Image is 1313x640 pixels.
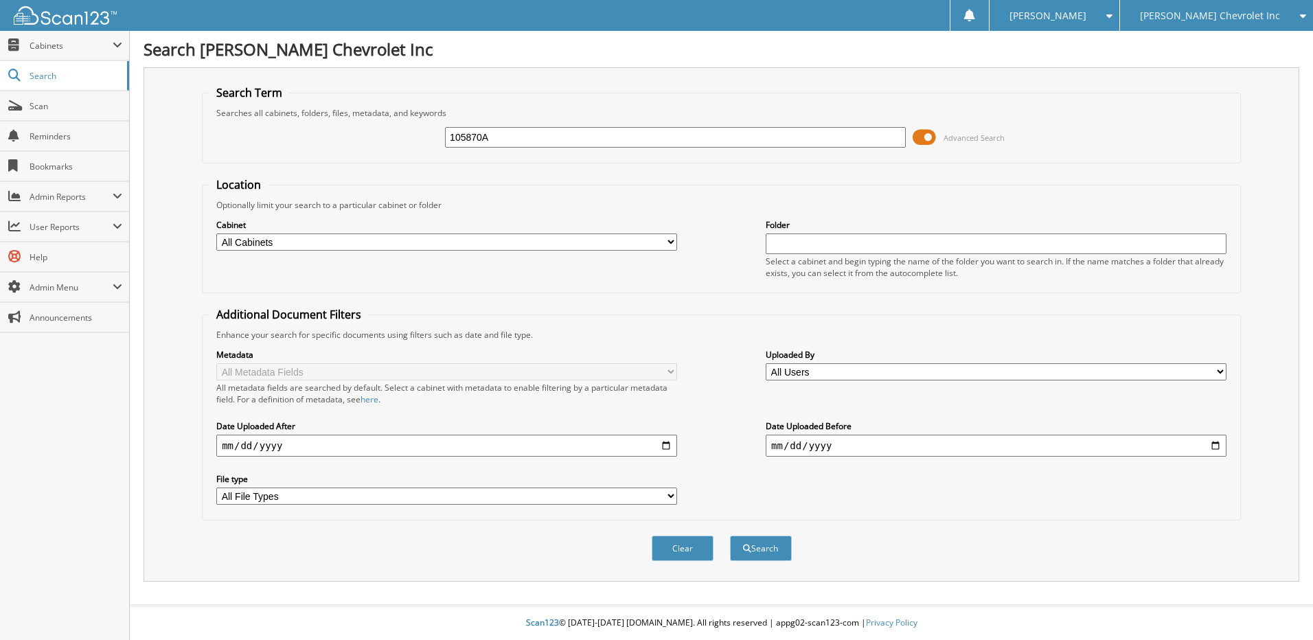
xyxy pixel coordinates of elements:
span: Bookmarks [30,161,122,172]
label: Cabinet [216,219,677,231]
img: scan123-logo-white.svg [14,6,117,25]
span: [PERSON_NAME] Chevrolet Inc [1140,12,1280,20]
legend: Location [209,177,268,192]
div: All metadata fields are searched by default. Select a cabinet with metadata to enable filtering b... [216,382,677,405]
span: [PERSON_NAME] [1009,12,1086,20]
a: Privacy Policy [866,617,917,628]
div: © [DATE]-[DATE] [DOMAIN_NAME]. All rights reserved | appg02-scan123-com | [130,606,1313,640]
span: Reminders [30,130,122,142]
iframe: Chat Widget [1244,574,1313,640]
a: here [361,393,378,405]
span: Scan [30,100,122,112]
span: Admin Reports [30,191,113,203]
legend: Search Term [209,85,289,100]
label: Metadata [216,349,677,361]
div: Searches all cabinets, folders, files, metadata, and keywords [209,107,1233,119]
span: Advanced Search [944,133,1005,143]
span: Announcements [30,312,122,323]
label: File type [216,473,677,485]
input: end [766,435,1226,457]
span: Admin Menu [30,282,113,293]
label: Date Uploaded After [216,420,677,432]
label: Uploaded By [766,349,1226,361]
span: User Reports [30,221,113,233]
h1: Search [PERSON_NAME] Chevrolet Inc [144,38,1299,60]
button: Clear [652,536,713,561]
div: Select a cabinet and begin typing the name of the folder you want to search in. If the name match... [766,255,1226,279]
label: Date Uploaded Before [766,420,1226,432]
legend: Additional Document Filters [209,307,368,322]
span: Help [30,251,122,263]
div: Optionally limit your search to a particular cabinet or folder [209,199,1233,211]
div: Enhance your search for specific documents using filters such as date and file type. [209,329,1233,341]
span: Scan123 [526,617,559,628]
input: start [216,435,677,457]
button: Search [730,536,792,561]
span: Search [30,70,120,82]
span: Cabinets [30,40,113,52]
label: Folder [766,219,1226,231]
